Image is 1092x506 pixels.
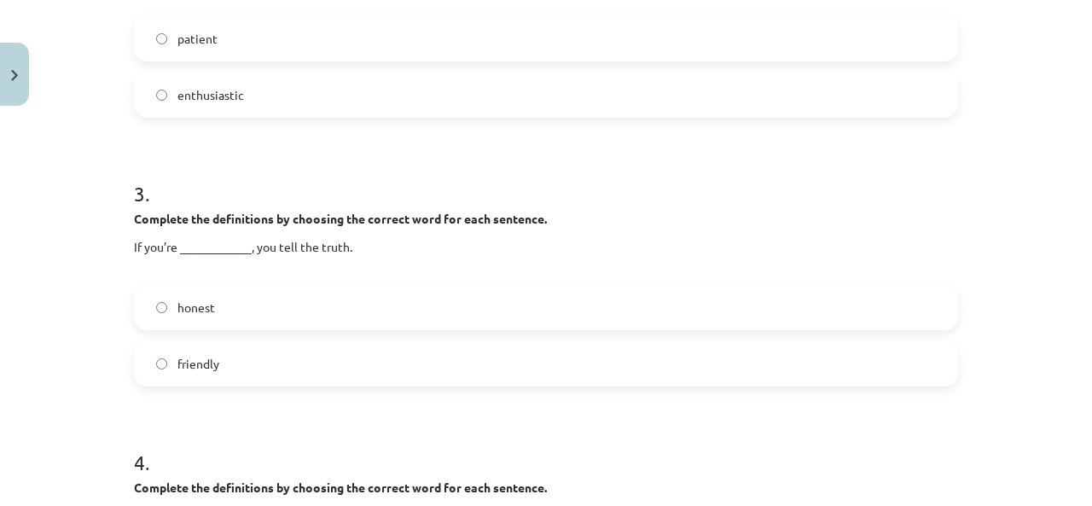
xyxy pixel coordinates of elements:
h1: 3 . [134,152,958,205]
h1: 4 . [134,421,958,474]
strong: Complete the definitions by choosing the correct word for each sentence. [134,480,547,495]
input: enthusiastic [156,90,167,101]
span: honest [177,299,215,317]
strong: Complete the definitions by choosing the correct word for each sentence. [134,211,547,226]
span: friendly [177,355,219,373]
input: honest [156,302,167,313]
span: enthusiastic [177,86,244,104]
input: patient [156,33,167,44]
p: If you’re ____________, you tell the truth. [134,238,958,274]
input: friendly [156,358,167,369]
img: icon-close-lesson-0947bae3869378f0d4975bcd49f059093ad1ed9edebbc8119c70593378902aed.svg [11,70,18,81]
span: patient [177,30,218,48]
